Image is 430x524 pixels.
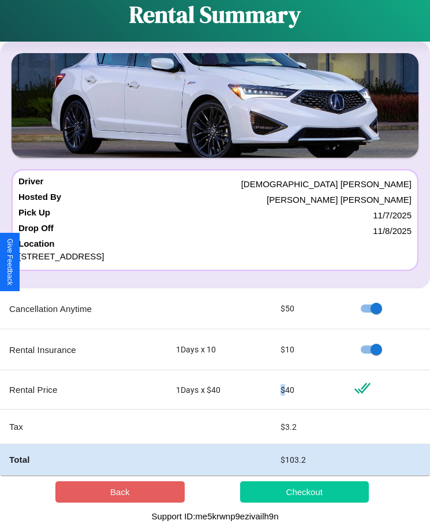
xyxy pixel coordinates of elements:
[55,481,185,503] button: Back
[267,192,412,207] p: [PERSON_NAME] [PERSON_NAME]
[9,419,158,434] p: Tax
[6,239,14,285] div: Give Feedback
[240,481,369,503] button: Checkout
[18,192,61,207] h4: Hosted By
[18,248,412,264] p: [STREET_ADDRESS]
[271,410,345,444] td: $ 3.2
[271,444,345,475] td: $ 103.2
[167,370,271,410] td: 1 Days x $ 40
[151,508,278,524] p: Support ID: me5krwnp9ezivailh9n
[9,454,158,466] h4: Total
[18,207,50,223] h4: Pick Up
[167,329,271,370] td: 1 Days x 10
[241,176,412,192] p: [DEMOGRAPHIC_DATA] [PERSON_NAME]
[9,342,158,358] p: Rental Insurance
[9,382,158,397] p: Rental Price
[18,223,54,239] h4: Drop Off
[373,223,412,239] p: 11 / 8 / 2025
[271,329,345,370] td: $ 10
[18,239,412,248] h4: Location
[271,288,345,329] td: $ 50
[373,207,412,223] p: 11 / 7 / 2025
[271,370,345,410] td: $ 40
[18,176,43,192] h4: Driver
[9,301,158,317] p: Cancellation Anytime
